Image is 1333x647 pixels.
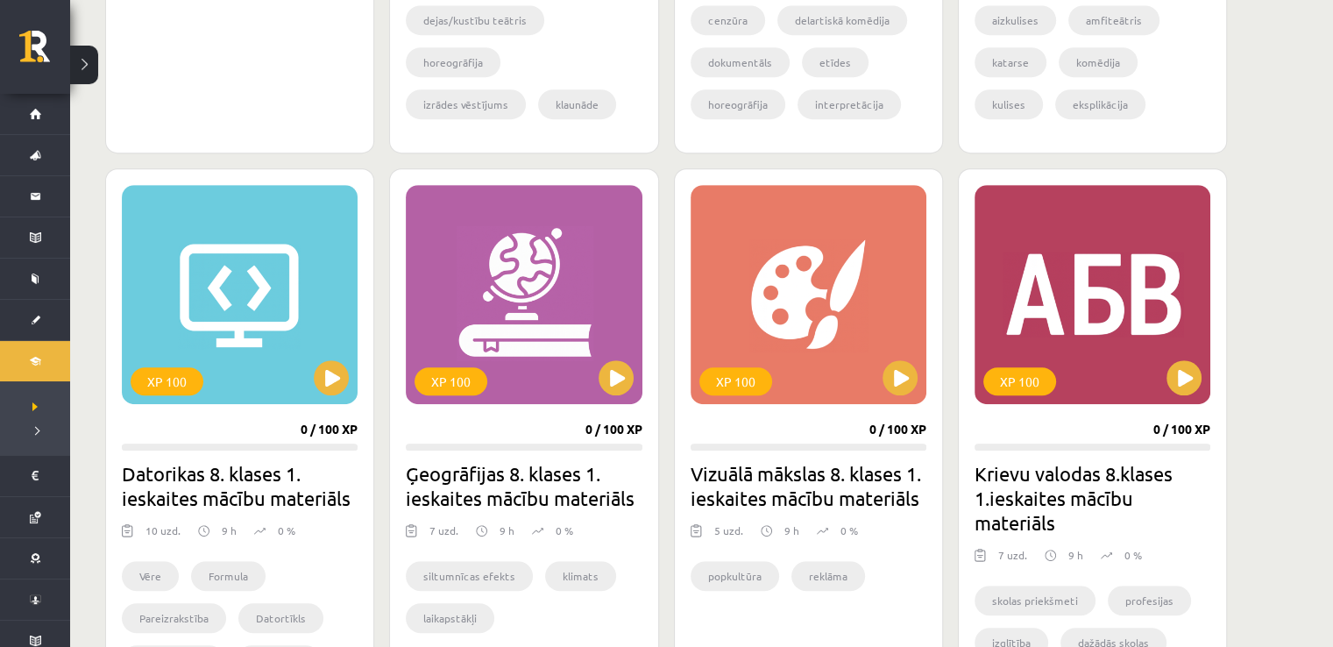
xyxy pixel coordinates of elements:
p: 0 % [278,523,295,538]
p: 0 % [1124,547,1142,563]
li: popkultūra [691,561,779,591]
h2: Ģeogrāfijas 8. klases 1. ieskaites mācību materiāls [406,461,642,510]
p: 0 % [556,523,573,538]
li: Vēre [122,561,179,591]
p: 9 h [500,523,514,538]
li: profesijas [1108,586,1191,615]
li: katarse [975,47,1046,77]
li: interpretācija [798,89,901,119]
div: XP 100 [699,367,772,395]
li: delartiskā komēdija [777,5,907,35]
p: 9 h [784,523,799,538]
div: XP 100 [415,367,487,395]
li: horeogrāfija [691,89,785,119]
li: komēdija [1059,47,1138,77]
h2: Krievu valodas 8.klases 1.ieskaites mācību materiāls [975,461,1210,535]
div: 10 uzd. [145,523,181,549]
a: Rīgas 1. Tālmācības vidusskola [19,31,70,75]
li: laikapstākļi [406,603,494,633]
li: klimats [545,561,616,591]
h2: Vizuālā mākslas 8. klases 1. ieskaites mācību materiāls [691,461,926,510]
li: klaunāde [538,89,616,119]
li: etīdes [802,47,869,77]
li: cenzūra [691,5,765,35]
li: skolas priekšmeti [975,586,1095,615]
div: 5 uzd. [714,523,743,549]
li: aizkulises [975,5,1056,35]
h2: Datorikas 8. klases 1. ieskaites mācību materiāls [122,461,358,510]
li: izrādes vēstījums [406,89,526,119]
li: Formula [191,561,266,591]
li: horeogrāfija [406,47,500,77]
p: 9 h [222,523,237,538]
li: siltumnīcas efekts [406,561,533,591]
li: reklāma [791,561,865,591]
li: eksplikācija [1055,89,1145,119]
li: dejas/kustību teātris [406,5,544,35]
div: XP 100 [983,367,1056,395]
div: 7 uzd. [429,523,458,549]
li: dokumentāls [691,47,790,77]
div: XP 100 [131,367,203,395]
p: 0 % [840,523,858,538]
li: Datortīkls [238,603,323,633]
li: Pareizrakstība [122,603,226,633]
div: 7 uzd. [998,547,1027,573]
li: amfiteātris [1068,5,1159,35]
li: kulises [975,89,1043,119]
p: 9 h [1068,547,1083,563]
